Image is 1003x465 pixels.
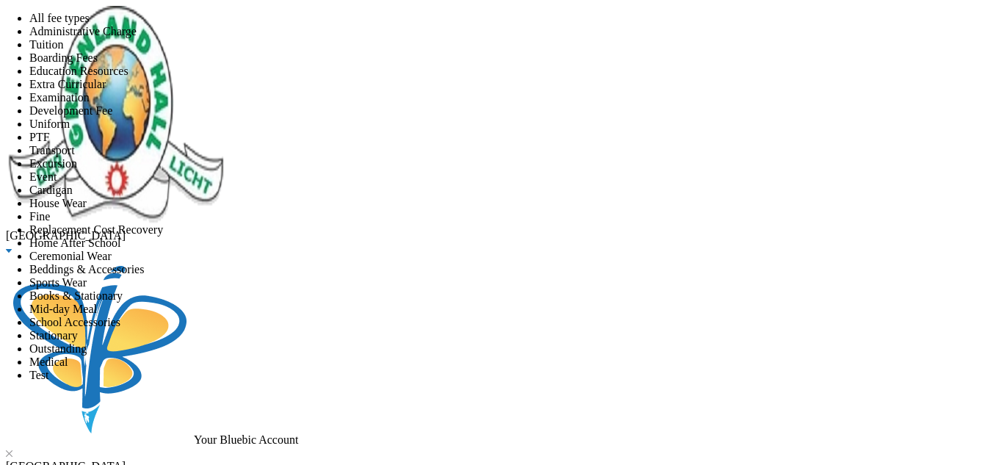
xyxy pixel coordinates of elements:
[29,276,87,289] span: Sports Wear
[29,369,48,381] span: Test
[29,289,123,302] span: Books & Stationary
[29,223,163,236] span: Replacement Cost Recovery
[29,210,50,223] span: Fine
[29,78,106,90] span: Extra Curricular
[29,104,112,117] span: Development Fee
[29,303,97,315] span: Mid-day Meal
[29,356,68,368] span: Medical
[29,12,90,24] span: All fee types
[29,250,112,262] span: Ceremonial Wear
[29,91,90,104] span: Examination
[29,38,64,51] span: Tuition
[29,184,73,196] span: Cardigan
[29,197,87,209] span: House Wear
[29,316,120,328] span: School Accessories
[194,433,298,446] span: Your Bluebic Account
[29,25,137,37] span: Administrative Charge
[29,65,128,77] span: Education Resources
[29,342,87,355] span: Outstanding
[29,170,57,183] span: Event
[29,329,78,342] span: Stationary
[29,118,70,130] span: Uniform
[29,237,120,249] span: Home After School
[29,51,98,64] span: Boarding Fees
[29,131,50,143] span: PTF
[29,263,144,275] span: Beddings & Accessories
[29,157,77,170] span: Excursion
[29,144,75,156] span: Transport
